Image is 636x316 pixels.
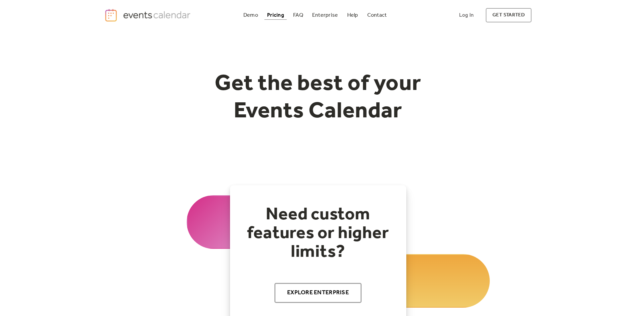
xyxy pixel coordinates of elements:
[309,11,341,20] a: Enterprise
[312,13,338,17] div: Enterprise
[267,13,284,17] div: Pricing
[345,11,361,20] a: Help
[486,8,532,22] a: get started
[367,13,387,17] div: Contact
[243,205,393,261] h2: Need custom features or higher limits?
[365,11,390,20] a: Contact
[347,13,358,17] div: Help
[190,71,446,125] h1: Get the best of your Events Calendar
[241,11,261,20] a: Demo
[290,11,306,20] a: FAQ
[274,283,362,303] a: Explore Enterprise
[293,13,303,17] div: FAQ
[264,11,287,20] a: Pricing
[452,8,480,22] a: Log In
[243,13,258,17] div: Demo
